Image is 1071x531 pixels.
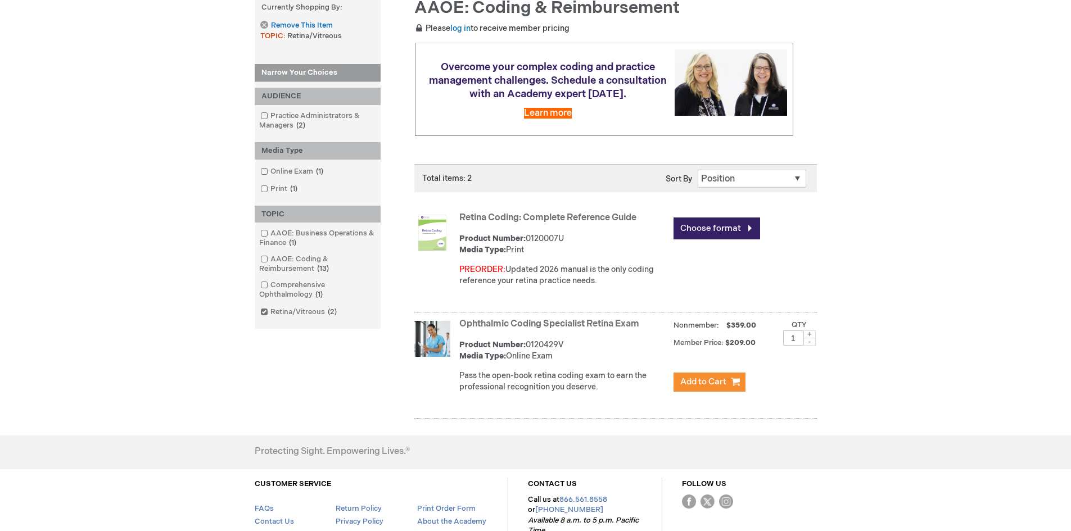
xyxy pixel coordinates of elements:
strong: Media Type: [459,245,506,255]
p: Updated 2026 manual is the only coding reference your retina practice needs. [459,264,668,287]
button: Add to Cart [674,373,745,392]
a: Retina/Vitreous2 [257,307,341,317]
span: 1 [286,238,299,247]
span: Total items: 2 [422,174,472,183]
a: FOLLOW US [682,479,726,488]
img: Ophthalmic Coding Specialist Retina Exam [414,321,450,357]
a: 866.561.8558 [559,495,607,504]
div: Media Type [255,142,381,160]
a: Print Order Form [417,504,476,513]
strong: Nonmember: [674,319,719,333]
strong: Product Number: [459,340,526,350]
a: Ophthalmic Coding Specialist Retina Exam [459,319,639,329]
a: Online Exam1 [257,166,328,177]
a: Return Policy [336,504,382,513]
a: Print1 [257,184,302,194]
span: $359.00 [725,321,758,330]
label: Sort By [666,174,692,184]
span: TOPIC [260,31,287,40]
span: Please to receive member pricing [414,24,570,33]
span: $209.00 [725,338,757,347]
strong: Media Type: [459,351,506,361]
img: Facebook [682,494,696,509]
span: 1 [313,167,326,176]
strong: Member Price: [674,338,724,347]
div: 0120429V Online Exam [459,339,668,362]
a: log in [450,24,471,33]
span: Add to Cart [680,376,726,387]
a: [PHONE_NUMBER] [535,505,603,514]
img: instagram [719,494,733,509]
p: Pass the open-book retina coding exam to earn the professional recognition you deserve. [459,370,668,393]
a: CUSTOMER SERVICE [255,479,331,488]
a: AAOE: Coding & Reimbursement13 [257,254,378,274]
span: 1 [313,290,326,299]
font: PREORDER: [459,265,505,274]
a: Contact Us [255,517,294,526]
a: Retina Coding: Complete Reference Guide [459,212,636,223]
label: Qty [792,320,807,329]
input: Qty [783,330,803,346]
span: Remove This Item [271,20,333,31]
a: Privacy Policy [336,517,383,526]
div: 0120007U Print [459,233,668,256]
a: Comprehensive Ophthalmology1 [257,280,378,300]
a: CONTACT US [528,479,577,488]
span: 1 [287,184,300,193]
a: AAOE: Business Operations & Finance1 [257,228,378,248]
span: 2 [293,121,308,130]
span: 13 [314,264,332,273]
strong: Product Number: [459,234,526,243]
img: Retina Coding: Complete Reference Guide [414,215,450,251]
img: Twitter [701,494,715,509]
div: AUDIENCE [255,88,381,105]
a: Choose format [674,217,760,239]
span: Overcome your complex coding and practice management challenges. Schedule a consultation with an ... [429,61,667,100]
a: About the Academy [417,517,486,526]
div: TOPIC [255,206,381,223]
a: Learn more [524,108,572,119]
strong: Narrow Your Choices [255,64,381,82]
h4: Protecting Sight. Empowering Lives.® [255,447,410,457]
img: Schedule a consultation with an Academy expert today [675,49,787,115]
a: Remove This Item [260,21,332,30]
span: 2 [325,307,340,316]
a: Practice Administrators & Managers2 [257,111,378,131]
a: FAQs [255,504,274,513]
span: Retina/Vitreous [287,31,342,40]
